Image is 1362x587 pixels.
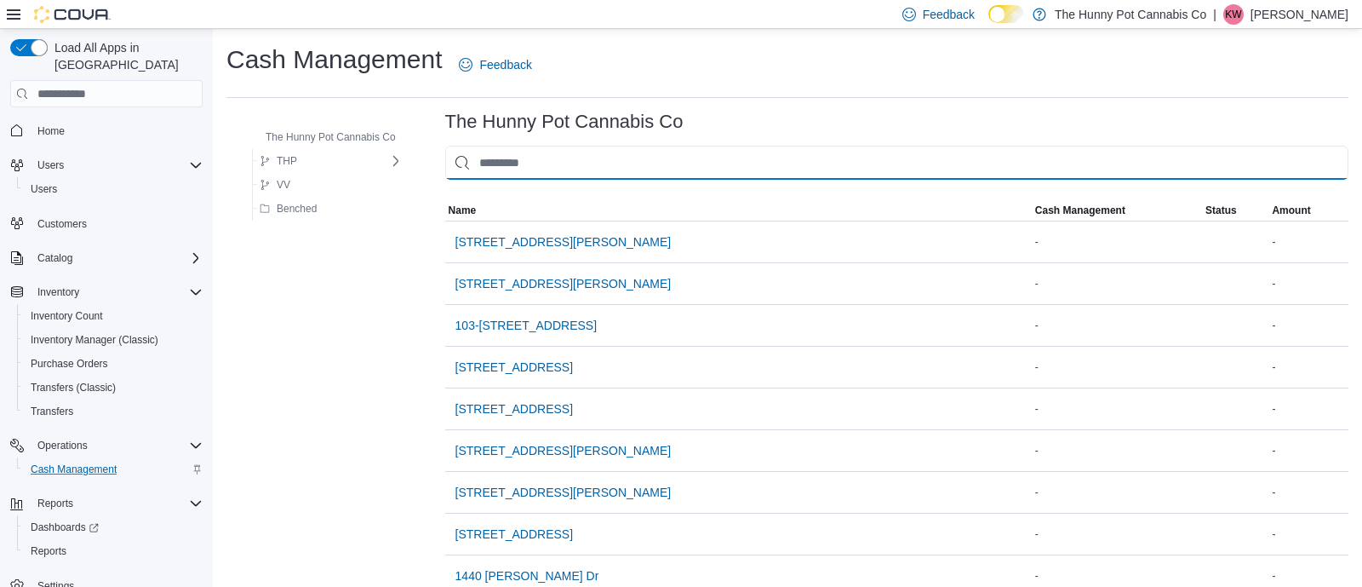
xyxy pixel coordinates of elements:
button: Benched [253,199,323,219]
div: - [1268,357,1348,377]
button: Users [17,177,209,201]
button: THP [253,151,304,171]
span: Reports [31,544,66,558]
div: - [1268,566,1348,586]
button: Home [3,118,209,142]
div: - [1268,273,1348,294]
a: Inventory Manager (Classic) [24,330,165,350]
div: - [1032,566,1202,586]
a: Purchase Orders [24,354,115,374]
button: Transfers [17,400,209,423]
span: Amount [1272,204,1310,217]
a: Dashboards [17,515,209,539]
img: Cova [34,6,111,23]
span: Cash Management [31,463,117,476]
span: 103-[STREET_ADDRESS] [455,317,598,334]
button: Reports [31,493,80,514]
button: Catalog [3,246,209,270]
span: Customers [31,213,203,234]
span: VV [277,178,290,192]
button: Cash Management [17,458,209,481]
a: Inventory Count [24,306,110,326]
button: Amount [1268,200,1348,221]
span: Operations [31,435,203,456]
button: Inventory Manager (Classic) [17,328,209,352]
div: - [1032,273,1202,294]
button: 103-[STREET_ADDRESS] [449,308,604,342]
div: - [1032,524,1202,544]
button: Catalog [31,248,79,268]
span: [STREET_ADDRESS][PERSON_NAME] [455,233,672,250]
p: | [1213,4,1216,25]
button: Transfers (Classic) [17,376,209,400]
a: Feedback [452,48,538,82]
span: Transfers (Classic) [31,381,116,394]
button: Users [31,155,71,176]
span: Feedback [923,6,975,23]
span: Load All Apps in [GEOGRAPHIC_DATA] [48,39,203,73]
div: - [1268,524,1348,544]
div: - [1268,440,1348,461]
div: - [1032,482,1202,503]
a: Cash Management [24,459,123,480]
a: Transfers (Classic) [24,377,123,398]
button: [STREET_ADDRESS][PERSON_NAME] [449,434,678,468]
button: Cash Management [1032,200,1202,221]
span: [STREET_ADDRESS] [455,359,573,376]
span: [STREET_ADDRESS] [455,526,573,543]
a: Transfers [24,401,80,422]
h3: The Hunny Pot Cannabis Co [445,112,684,132]
button: [STREET_ADDRESS] [449,350,580,384]
button: Users [3,153,209,177]
button: [STREET_ADDRESS][PERSON_NAME] [449,225,678,259]
span: Reports [31,493,203,514]
span: Catalog [31,248,203,268]
input: This is a search bar. As you type, the results lower in the page will automatically filter. [445,146,1348,180]
span: Status [1205,204,1237,217]
span: Transfers [31,405,73,418]
button: Operations [31,435,94,456]
span: Benched [277,202,317,216]
a: Reports [24,541,73,561]
span: Purchase Orders [24,354,203,374]
button: Reports [3,492,209,515]
span: [STREET_ADDRESS][PERSON_NAME] [455,275,672,292]
button: Status [1202,200,1268,221]
span: Users [31,182,57,196]
span: Users [24,179,203,199]
span: The Hunny Pot Cannabis Co [266,130,396,144]
div: - [1268,232,1348,252]
span: Transfers (Classic) [24,377,203,398]
button: Customers [3,211,209,236]
span: Inventory Manager (Classic) [24,330,203,350]
span: Cash Management [24,459,203,480]
span: [STREET_ADDRESS][PERSON_NAME] [455,442,672,459]
span: Name [449,204,477,217]
span: Inventory Count [24,306,203,326]
p: The Hunny Pot Cannabis Co [1055,4,1206,25]
span: Users [37,158,64,172]
a: Dashboards [24,517,106,538]
span: Reports [37,497,73,510]
button: Name [445,200,1032,221]
a: Customers [31,214,94,234]
button: VV [253,175,297,195]
span: Reports [24,541,203,561]
span: Users [31,155,203,176]
button: Inventory [31,282,86,302]
span: Home [37,124,65,138]
span: KW [1225,4,1241,25]
button: [STREET_ADDRESS] [449,517,580,551]
button: Reports [17,539,209,563]
span: Home [31,119,203,141]
div: - [1032,315,1202,336]
span: Dark Mode [988,23,989,24]
button: Inventory [3,280,209,304]
button: [STREET_ADDRESS] [449,392,580,426]
button: The Hunny Pot Cannabis Co [242,127,403,147]
span: Inventory [37,285,79,299]
p: [PERSON_NAME] [1250,4,1348,25]
span: Dashboards [24,517,203,538]
div: - [1032,440,1202,461]
div: - [1032,399,1202,419]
